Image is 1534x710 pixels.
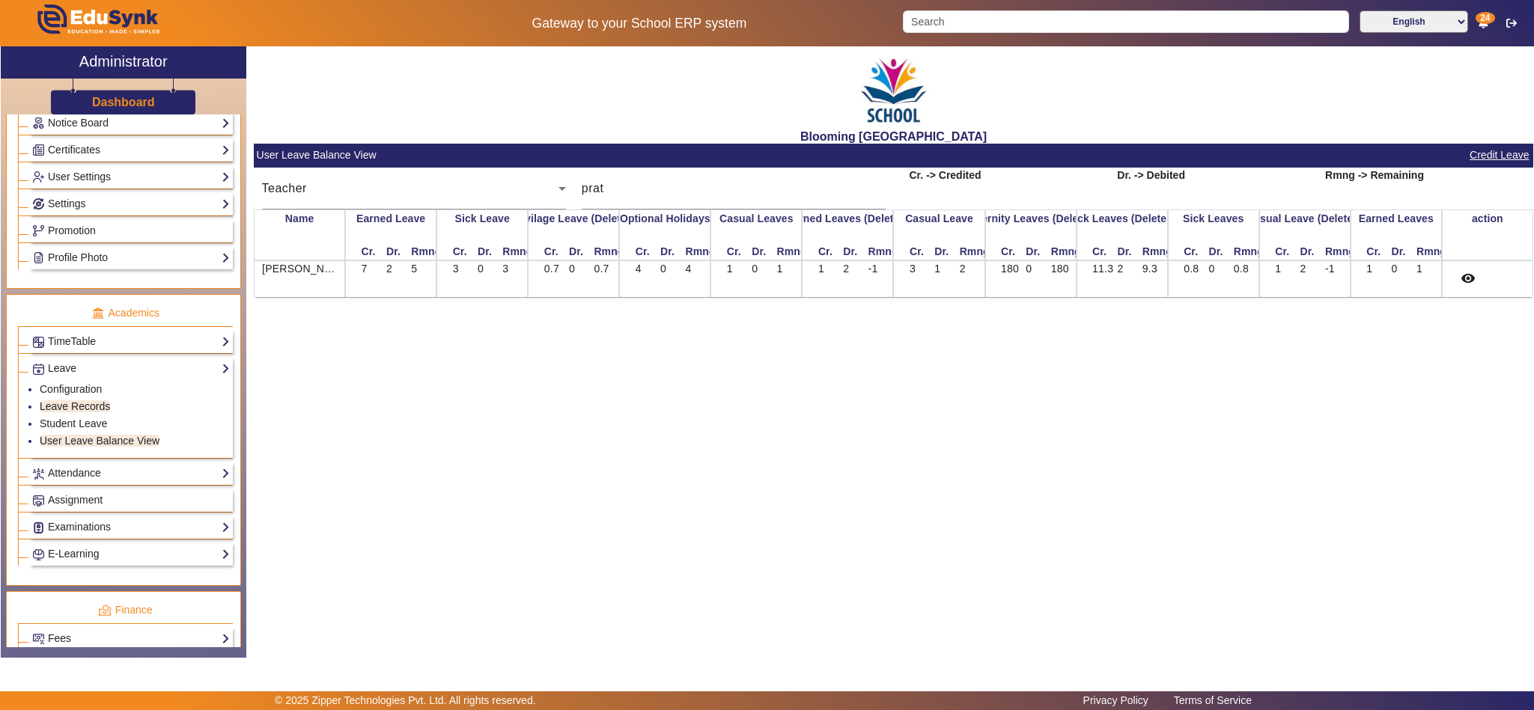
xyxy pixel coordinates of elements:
[836,261,860,276] div: 2
[404,261,428,276] div: 5
[903,10,1349,33] input: Search
[1384,243,1408,260] div: Dr.
[495,243,520,260] div: Rmng.
[810,210,885,227] div: Earned Leaves (Deleted)
[952,243,976,260] div: Rmng.
[404,243,428,260] div: Rmng.
[678,243,702,260] div: Rmng.
[860,243,885,260] div: Rmng.
[1085,243,1110,260] div: Cr.
[561,243,586,260] div: Dr.
[1450,210,1525,227] div: action
[1461,271,1476,286] mat-icon: remove_red_eye
[719,261,743,276] div: 1
[18,305,233,321] p: Academics
[1134,261,1159,276] div: 9.3
[1317,243,1342,260] div: Rmng.
[536,210,611,227] div: Privilage Leave (Deleted)
[40,417,107,429] a: Student Leave
[275,693,536,709] p: © 2025 Zipper Technologies Pvt. Ltd. All rights reserved.
[262,210,337,227] div: Name
[536,261,561,276] div: 0.7
[353,243,378,260] div: Cr.
[1267,243,1292,260] div: Cr.
[445,210,520,227] div: Sick Leave
[901,210,976,227] div: Casual Leave
[1166,691,1259,710] a: Terms of Service
[769,261,794,276] div: 1
[33,225,44,236] img: Branchoperations.png
[952,261,976,276] div: 2
[586,243,611,260] div: Rmng.
[353,210,428,227] div: Earned Leave
[1267,261,1292,276] div: 1
[1110,243,1134,260] div: Dr.
[719,243,743,260] div: Cr.
[993,210,1068,227] div: Maternity Leaves (Deleted)
[254,129,1533,144] h2: Blooming [GEOGRAPHIC_DATA]
[445,243,469,260] div: Cr.
[769,243,794,260] div: Rmng.
[627,243,652,260] div: Cr.
[1408,261,1433,276] div: 1
[1267,210,1342,227] div: Casual Leave (Deleted)
[495,261,520,276] div: 3
[378,261,403,276] div: 2
[1117,169,1185,181] b: Dr. -> Debited
[48,494,103,506] span: Assignment
[744,243,769,260] div: Dr.
[32,492,230,509] a: Assignment
[1085,210,1160,227] div: Sick Leaves (Deleted)
[678,261,702,276] div: 4
[719,210,794,227] div: Casual Leaves
[1359,261,1384,276] div: 1
[18,602,233,618] p: Finance
[1176,261,1201,276] div: 0.8
[1359,210,1434,227] div: Earned Leaves
[1476,12,1494,24] span: 24
[927,243,952,260] div: Dr.
[909,169,981,181] b: Cr. -> Credited
[1408,243,1433,260] div: Rmng.
[836,243,860,260] div: Dr.
[1018,243,1043,260] div: Dr.
[1384,261,1408,276] div: 0
[993,243,1018,260] div: Cr.
[1226,243,1250,260] div: Rmng.
[1201,261,1226,276] div: 0
[993,261,1018,276] div: 180
[1176,210,1251,227] div: Sick Leaves
[1,46,246,79] a: Administrator
[1226,261,1250,276] div: 0.8
[1176,243,1201,260] div: Cr.
[262,182,307,195] span: Teacher
[856,50,931,129] img: 3e5c6726-73d6-4ac3-b917-621554bbe9c3
[40,400,110,412] a: Leave Records
[378,243,403,260] div: Dr.
[653,243,678,260] div: Dr.
[98,604,112,617] img: finance.png
[92,95,155,109] h3: Dashboard
[48,224,96,236] span: Promotion
[1325,169,1424,181] b: Rmng -> Remaining
[469,243,494,260] div: Dr.
[1043,261,1068,276] div: 180
[91,307,105,320] img: academic.png
[32,222,230,239] a: Promotion
[561,261,586,276] div: 0
[79,52,168,70] h2: Administrator
[1292,261,1317,276] div: 2
[927,261,952,276] div: 1
[91,94,156,110] a: Dashboard
[1110,261,1134,276] div: 2
[1134,243,1159,260] div: Rmng.
[901,261,926,276] div: 3
[860,261,885,276] div: -1
[627,261,652,276] div: 4
[1359,243,1384,260] div: Cr.
[901,243,926,260] div: Cr.
[254,260,345,297] mat-cell: [PERSON_NAME]
[1201,243,1226,260] div: Dr.
[40,435,159,447] a: User Leave Balance View
[445,261,469,276] div: 3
